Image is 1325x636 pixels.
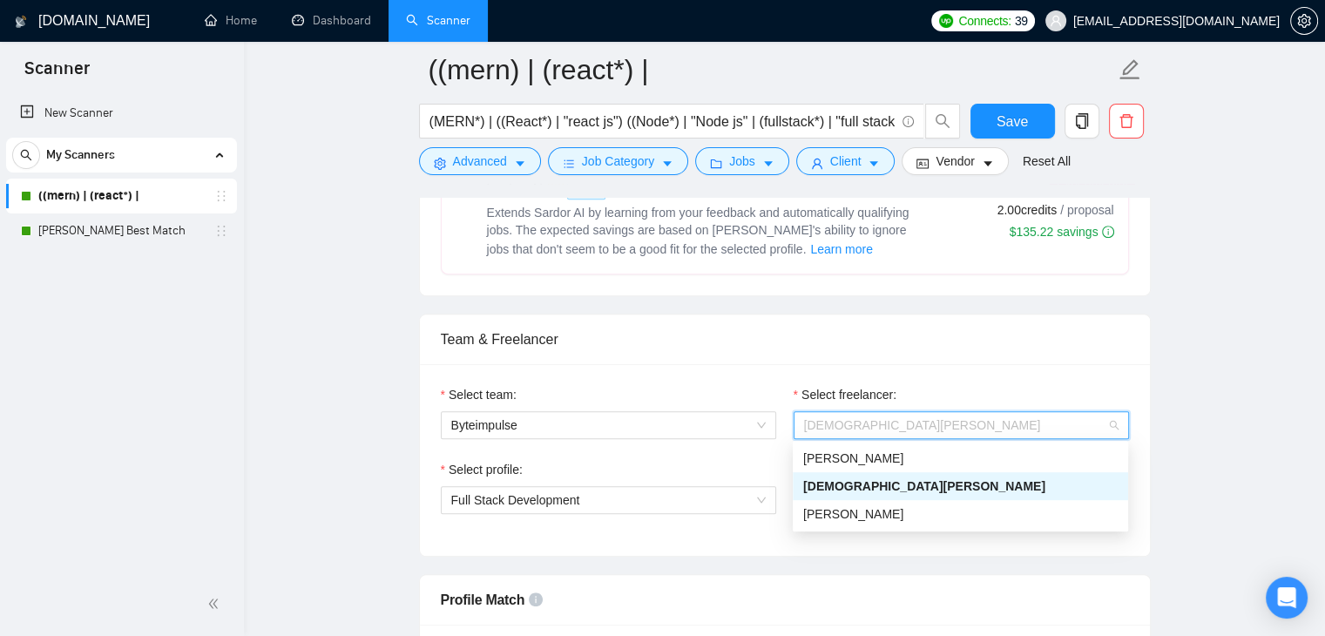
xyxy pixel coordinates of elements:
span: Connects: [958,11,1011,30]
span: 2.00 credits [997,200,1057,220]
label: Select team: [441,385,517,404]
span: Byteimpulse [451,412,766,438]
span: Extends Sardor AI by learning from your feedback and automatically qualifying jobs. The expected ... [487,206,909,256]
button: settingAdvancedcaret-down [419,147,541,175]
span: Full Stack Development [451,493,580,507]
span: Advanced [453,152,507,171]
span: Scanner [10,56,104,92]
span: caret-down [868,157,880,170]
button: Save [970,104,1055,139]
input: Scanner name... [429,48,1115,91]
a: searchScanner [406,13,470,28]
input: Search Freelance Jobs... [429,111,895,132]
span: setting [434,157,446,170]
button: Laziza AI NEWExtends Sardor AI by learning from your feedback and automatically qualifying jobs. ... [809,239,874,260]
span: double-left [207,595,225,612]
span: bars [563,157,575,170]
span: [DEMOGRAPHIC_DATA][PERSON_NAME] [803,479,1045,493]
div: Team & Freelancer [441,315,1129,364]
button: setting [1290,7,1318,35]
span: [DEMOGRAPHIC_DATA][PERSON_NAME] [804,418,1041,432]
a: New Scanner [20,96,223,131]
span: user [811,157,823,170]
img: logo [15,8,27,36]
span: caret-down [762,157,774,170]
span: search [13,149,39,161]
span: info-circle [529,592,543,606]
span: Profile Match [441,592,525,607]
span: Job Category [582,152,654,171]
span: / proposal [1060,201,1113,219]
div: Open Intercom Messenger [1266,577,1308,619]
span: Save [997,111,1028,132]
span: delete [1110,113,1143,129]
a: setting [1290,14,1318,28]
span: edit [1119,58,1141,81]
a: Reset All [1023,152,1071,171]
button: copy [1065,104,1099,139]
span: setting [1291,14,1317,28]
span: info-circle [1102,226,1114,238]
span: user [1050,15,1062,27]
a: [PERSON_NAME] Best Match [38,213,204,248]
span: holder [214,189,228,203]
a: ((mern) | (react*) | [38,179,204,213]
span: holder [214,224,228,238]
span: Select profile: [449,460,523,479]
img: upwork-logo.png [939,14,953,28]
span: Client [830,152,862,171]
span: Learn more [810,240,873,259]
span: Jobs [729,152,755,171]
a: dashboardDashboard [292,13,371,28]
li: My Scanners [6,138,237,248]
span: search [926,113,959,129]
span: idcard [916,157,929,170]
button: userClientcaret-down [796,147,896,175]
span: 39 [1015,11,1028,30]
button: search [925,104,960,139]
span: My Scanners [46,138,115,173]
button: barsJob Categorycaret-down [548,147,688,175]
button: delete [1109,104,1144,139]
button: idcardVendorcaret-down [902,147,1008,175]
button: search [12,141,40,169]
span: caret-down [514,157,526,170]
a: homeHome [205,13,257,28]
span: Vendor [936,152,974,171]
span: caret-down [661,157,673,170]
li: New Scanner [6,96,237,131]
span: folder [710,157,722,170]
span: caret-down [982,157,994,170]
span: [PERSON_NAME] [803,451,903,465]
span: [PERSON_NAME] [803,507,903,521]
span: copy [1065,113,1099,129]
label: Select freelancer: [794,385,896,404]
button: folderJobscaret-down [695,147,789,175]
div: $135.22 savings [1010,223,1114,240]
span: info-circle [902,116,914,127]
